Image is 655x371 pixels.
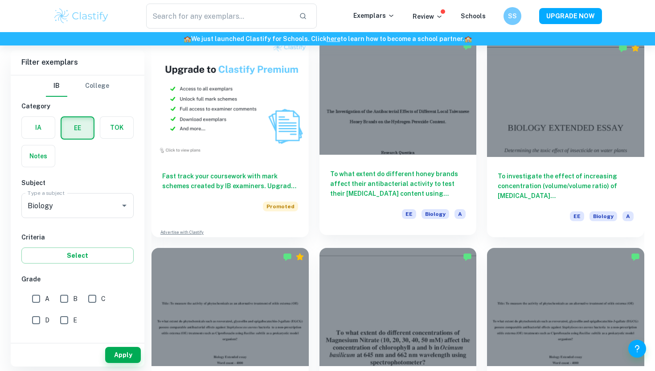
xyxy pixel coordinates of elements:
[11,50,144,75] h6: Filter exemplars
[61,117,94,139] button: EE
[85,75,109,97] button: College
[21,101,134,111] h6: Category
[22,145,55,167] button: Notes
[464,35,472,42] span: 🏫
[283,252,292,261] img: Marked
[631,44,640,53] div: Premium
[327,35,340,42] a: here
[45,315,49,325] span: D
[454,209,466,219] span: A
[618,44,627,53] img: Marked
[73,294,78,304] span: B
[570,211,584,221] span: EE
[21,232,134,242] h6: Criteria
[21,274,134,284] h6: Grade
[353,11,395,21] p: Exemplars
[45,294,49,304] span: A
[22,117,55,138] button: IA
[487,39,644,237] a: To investigate the effect of increasing concentration (volume/volume ratio) of [MEDICAL_DATA] (0....
[160,229,204,235] a: Advertise with Clastify
[295,252,304,261] div: Premium
[46,75,109,97] div: Filter type choice
[402,209,416,219] span: EE
[21,178,134,188] h6: Subject
[46,75,67,97] button: IB
[508,11,518,21] h6: SS
[73,315,77,325] span: E
[100,117,133,138] button: TOK
[330,169,466,198] h6: To what extent do different honey brands affect their antibacterial activity to test their [MEDIC...
[413,12,443,21] p: Review
[263,202,298,211] span: Promoted
[21,247,134,264] button: Select
[463,252,472,261] img: Marked
[498,171,634,201] h6: To investigate the effect of increasing concentration (volume/volume ratio) of [MEDICAL_DATA] (0....
[105,347,141,363] button: Apply
[162,171,298,191] h6: Fast track your coursework with mark schemes created by IB examiners. Upgrade now
[2,34,653,44] h6: We just launched Clastify for Schools. Click to learn how to become a school partner.
[151,39,309,157] img: Thumbnail
[504,7,521,25] button: SS
[319,39,477,237] a: To what extent do different honey brands affect their antibacterial activity to test their [MEDIC...
[184,35,191,42] span: 🏫
[101,294,106,304] span: C
[28,189,65,197] label: Type a subject
[118,199,131,212] button: Open
[589,211,617,221] span: Biology
[461,12,486,20] a: Schools
[53,7,110,25] img: Clastify logo
[628,340,646,358] button: Help and Feedback
[463,41,472,50] img: Marked
[631,252,640,261] img: Marked
[146,4,292,29] input: Search for any exemplars...
[622,211,634,221] span: A
[539,8,602,24] button: UPGRADE NOW
[422,209,449,219] span: Biology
